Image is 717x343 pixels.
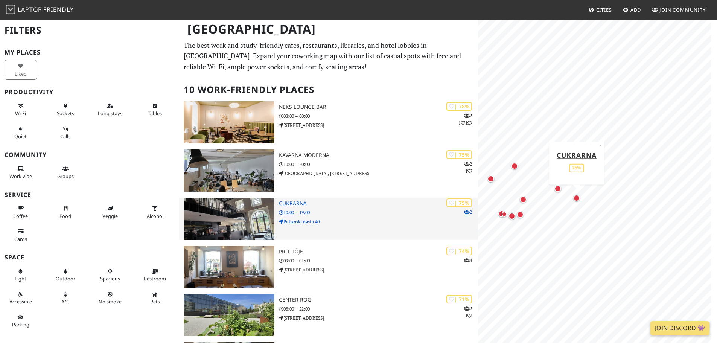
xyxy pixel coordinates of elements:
div: Map marker [510,161,519,171]
button: Calls [49,123,82,143]
p: 2 1 [464,305,472,319]
p: 08:00 – 22:00 [279,305,478,313]
p: 08:00 – 00:00 [279,113,478,120]
div: Map marker [497,209,507,219]
span: Cities [596,6,612,13]
button: Cards [5,225,37,245]
h3: Kavarna Moderna [279,152,478,159]
button: Pets [139,288,171,308]
span: Work-friendly tables [148,110,162,117]
p: 10:00 – 20:00 [279,161,478,168]
span: Friendly [43,5,73,14]
span: Long stays [98,110,122,117]
h2: 10 Work-Friendly Places [184,78,473,101]
div: 75% [569,163,584,172]
span: Join Community [659,6,706,13]
button: Restroom [139,265,171,285]
p: [STREET_ADDRESS] [279,314,478,322]
button: Groups [49,163,82,183]
button: Parking [5,311,37,331]
button: Alcohol [139,202,171,222]
h3: Community [5,151,175,159]
a: Center Rog | 71% 21 Center Rog 08:00 – 22:00 [STREET_ADDRESS] [179,294,478,336]
span: Video/audio calls [60,133,70,140]
h3: Neks Lounge Bar [279,104,478,110]
h3: Service [5,191,175,198]
button: Spacious [94,265,126,285]
img: Neks Lounge Bar [184,101,274,143]
span: Spacious [100,275,120,282]
a: LaptopFriendly LaptopFriendly [6,3,74,17]
a: Cities [586,3,615,17]
div: Map marker [515,210,525,220]
div: Map marker [518,195,528,204]
div: Map marker [572,193,582,203]
img: Pritličje [184,246,274,288]
span: Power sockets [57,110,74,117]
h2: Filters [5,19,175,42]
button: Light [5,265,37,285]
span: Natural light [15,275,26,282]
span: Smoke free [99,298,122,305]
a: Add [620,3,644,17]
p: 4 [464,257,472,264]
a: Kavarna Moderna | 75% 21 Kavarna Moderna 10:00 – 20:00 [GEOGRAPHIC_DATA], [STREET_ADDRESS] [179,149,478,192]
button: Tables [139,100,171,120]
img: Kavarna Moderna [184,149,274,192]
button: Work vibe [5,163,37,183]
button: Sockets [49,100,82,120]
span: Alcohol [147,213,163,220]
h3: Cukrarna [279,200,478,207]
button: Long stays [94,100,126,120]
p: 09:00 – 01:00 [279,257,478,264]
span: Laptop [18,5,42,14]
p: The best work and study-friendly cafes, restaurants, libraries, and hotel lobbies in [GEOGRAPHIC_... [184,40,473,72]
button: Coffee [5,202,37,222]
div: Map marker [486,174,496,184]
div: | 71% [446,295,472,303]
div: Map marker [500,210,509,219]
button: Quiet [5,123,37,143]
span: Restroom [144,275,166,282]
img: Center Rog [184,294,274,336]
span: Air conditioned [61,298,69,305]
a: Pritličje | 74% 4 Pritličje 09:00 – 01:00 [STREET_ADDRESS] [179,246,478,288]
img: LaptopFriendly [6,5,15,14]
h3: My Places [5,49,175,56]
a: Cukrarna | 75% 2 Cukrarna 10:00 – 19:00 Poljanski nasip 40 [179,198,478,240]
span: Coffee [13,213,28,220]
div: | 74% [446,247,472,255]
span: Outdoor area [56,275,75,282]
img: Cukrarna [184,198,274,240]
div: Map marker [507,211,517,221]
h1: [GEOGRAPHIC_DATA] [181,19,476,40]
h3: Space [5,254,175,261]
p: [GEOGRAPHIC_DATA], [STREET_ADDRESS] [279,170,478,177]
button: Accessible [5,288,37,308]
div: Map marker [553,184,563,194]
span: Food [59,213,71,220]
button: Food [49,202,82,222]
span: Accessible [9,298,32,305]
p: 2 1 [464,160,472,175]
span: Veggie [102,213,118,220]
p: [STREET_ADDRESS] [279,122,478,129]
h3: Productivity [5,88,175,96]
span: Credit cards [14,236,27,242]
span: Pet friendly [150,298,160,305]
p: 10:00 – 19:00 [279,209,478,216]
div: | 75% [446,150,472,159]
div: | 78% [446,102,472,111]
span: People working [9,173,32,180]
p: 2 1 1 [458,112,472,127]
button: Close popup [597,142,604,150]
h3: Pritličje [279,248,478,255]
a: Join Community [649,3,709,17]
span: Parking [12,321,29,328]
div: | 75% [446,198,472,207]
p: 2 [464,209,472,216]
span: Group tables [57,173,74,180]
button: Wi-Fi [5,100,37,120]
button: No smoke [94,288,126,308]
h3: Center Rog [279,297,478,303]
